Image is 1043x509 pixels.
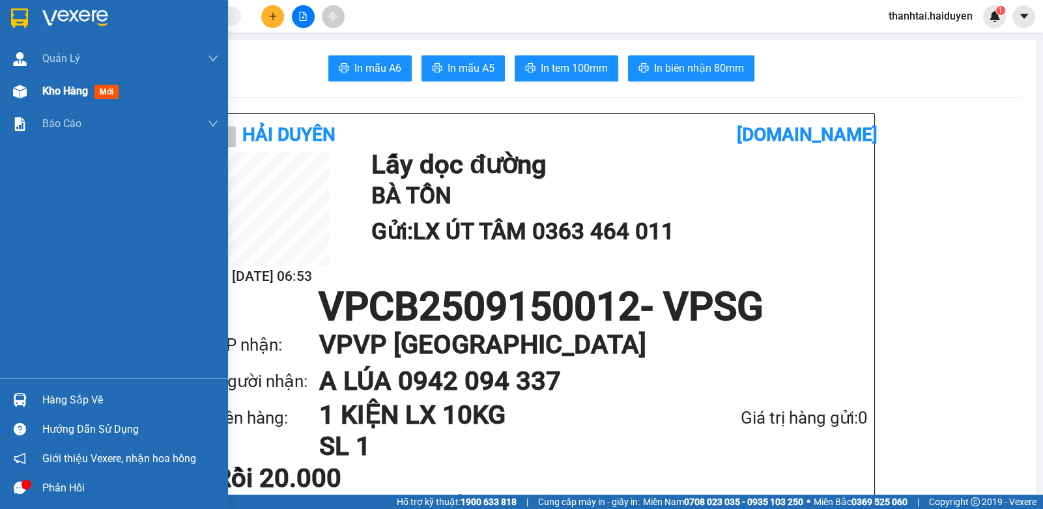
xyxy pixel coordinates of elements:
span: file-add [298,12,307,21]
span: ⚪️ [807,499,810,504]
div: VP [GEOGRAPHIC_DATA] [111,11,244,42]
div: 0942094337 [111,58,244,76]
span: Nhận: [111,12,143,26]
h1: VPCB2509150012 - VPSG [215,287,868,327]
div: Người nhận: [215,368,319,395]
span: down [208,119,218,129]
span: In mẫu A5 [448,60,494,76]
div: Tên hàng: [215,405,319,431]
span: printer [525,63,536,75]
div: VP nhận: [215,332,319,358]
h2: [DATE] 06:53 [215,266,329,287]
span: Rồi : [10,93,31,106]
div: VP Cái Bè [11,11,102,27]
h2: BÀ TỒN [371,178,861,214]
button: printerIn mẫu A5 [421,55,505,81]
img: icon-new-feature [989,10,1001,22]
span: Báo cáo [42,115,81,132]
button: caret-down [1012,5,1035,28]
span: caret-down [1018,10,1030,22]
h1: SL 1 [319,431,672,462]
strong: 0708 023 035 - 0935 103 250 [684,497,803,507]
b: [DOMAIN_NAME] [737,124,878,145]
span: Kho hàng [42,85,88,97]
strong: 0369 525 060 [851,497,907,507]
span: thanhtai.haiduyen [878,8,983,24]
span: question-circle [14,423,26,435]
div: 0363464011 [11,42,102,61]
span: Hỗ trợ kỹ thuật: [397,495,517,509]
span: BÀ TỒN [30,61,98,83]
span: copyright [971,497,980,506]
div: Phản hồi [42,478,218,498]
span: Giới thiệu Vexere, nhận hoa hồng [42,450,196,467]
span: notification [14,452,26,465]
div: Hàng sắp về [42,390,218,410]
span: Miền Bắc [814,495,907,509]
div: Rồi 20.000 [215,465,431,491]
div: A LÚA [111,42,244,58]
div: LX ÚT TÂM [11,27,102,42]
h1: VP VP [GEOGRAPHIC_DATA] [319,327,842,363]
button: printerIn biên nhận 80mm [628,55,754,81]
span: printer [638,63,649,75]
button: printerIn tem 100mm [515,55,618,81]
span: In mẫu A6 [354,60,401,76]
img: logo-vxr [11,8,28,28]
img: warehouse-icon [13,393,27,407]
span: printer [339,63,349,75]
sup: 1 [996,6,1005,15]
button: plus [261,5,284,28]
strong: 1900 633 818 [461,497,517,507]
span: In tem 100mm [541,60,608,76]
span: DĐ: [11,68,30,81]
b: Hải Duyên [242,124,336,145]
span: Gửi: [11,12,31,26]
div: Giá trị hàng gửi: 0 [672,405,868,431]
span: down [208,53,218,64]
span: mới [94,85,119,99]
span: | [917,495,919,509]
button: printerIn mẫu A6 [328,55,412,81]
h1: Gửi: LX ÚT TÂM 0363 464 011 [371,214,861,250]
h1: 1 KIỆN LX 10KG [319,400,672,431]
span: 1 [998,6,1003,15]
span: | [526,495,528,509]
span: Quản Lý [42,50,80,66]
img: solution-icon [13,117,27,131]
span: Cung cấp máy in - giấy in: [538,495,640,509]
img: warehouse-icon [13,85,27,98]
div: 20.000 [10,91,104,107]
span: aim [328,12,337,21]
button: file-add [292,5,315,28]
img: warehouse-icon [13,52,27,66]
h1: A LÚA 0942 094 337 [319,363,842,400]
span: plus [268,12,278,21]
div: Hướng dẫn sử dụng [42,420,218,439]
span: Miền Nam [643,495,803,509]
span: message [14,482,26,494]
span: In biên nhận 80mm [654,60,744,76]
button: aim [322,5,345,28]
h1: Lấy dọc đường [371,152,861,178]
span: printer [432,63,442,75]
